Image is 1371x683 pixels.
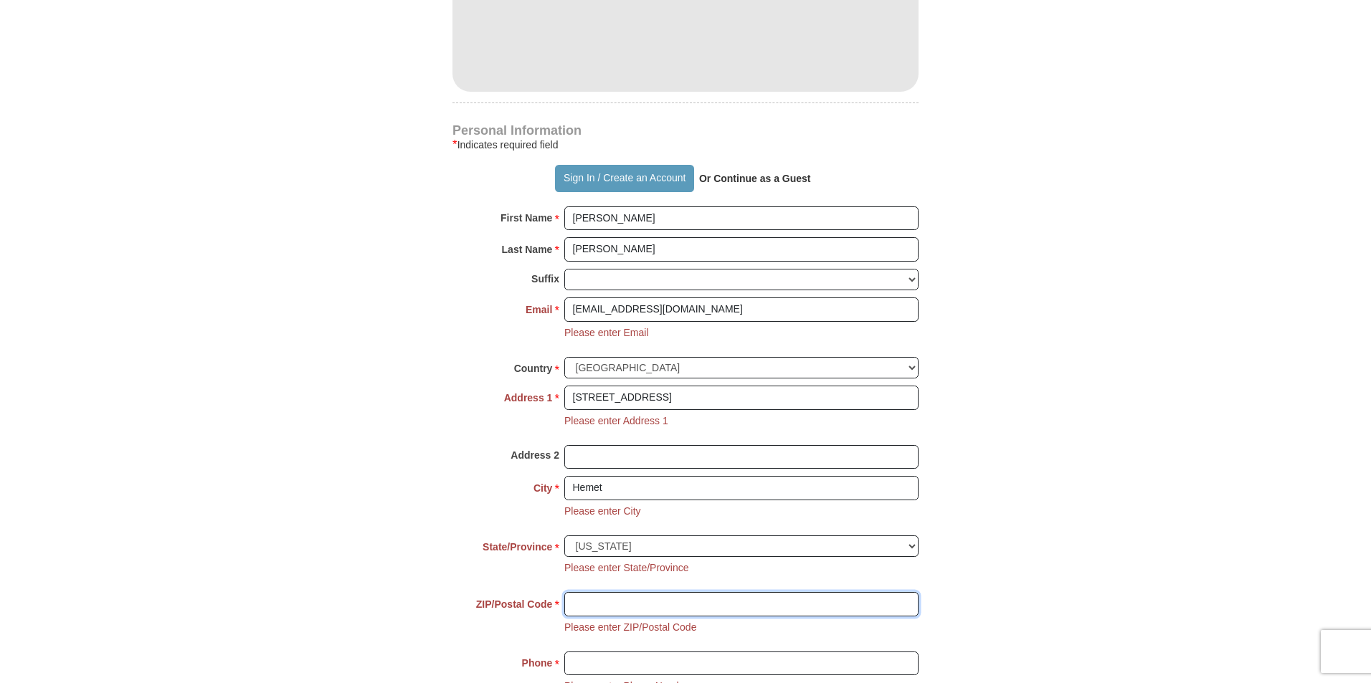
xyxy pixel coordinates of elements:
[564,560,689,575] li: Please enter State/Province
[476,594,553,614] strong: ZIP/Postal Code
[533,478,552,498] strong: City
[564,504,641,518] li: Please enter City
[555,165,693,192] button: Sign In / Create an Account
[502,239,553,259] strong: Last Name
[511,445,559,465] strong: Address 2
[564,620,696,634] li: Please enter ZIP/Postal Code
[452,136,919,153] div: Indicates required field
[564,414,668,428] li: Please enter Address 1
[531,269,559,289] strong: Suffix
[501,208,552,228] strong: First Name
[483,537,552,557] strong: State/Province
[522,653,553,673] strong: Phone
[514,358,553,378] strong: Country
[504,388,553,408] strong: Address 1
[564,325,649,340] li: Please enter Email
[526,300,552,320] strong: Email
[452,125,919,136] h4: Personal Information
[699,173,811,184] strong: Or Continue as a Guest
